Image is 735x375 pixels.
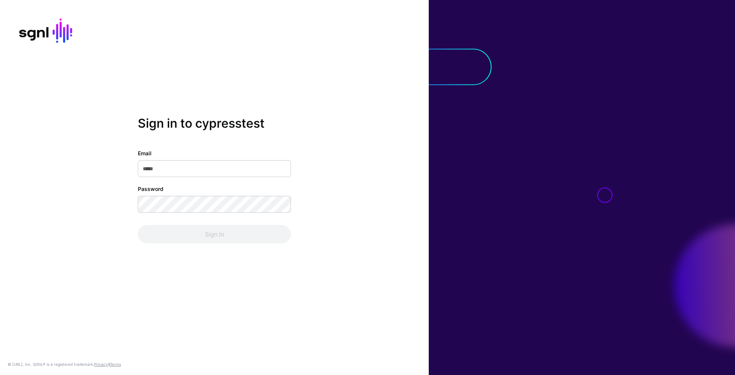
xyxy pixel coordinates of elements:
[138,149,152,157] label: Email
[8,361,121,367] div: © [URL], Inc. SGNL® is a registered trademark. &
[138,116,291,131] h2: Sign in to cypresstest
[94,362,108,367] a: Privacy
[110,362,121,367] a: Terms
[138,185,163,193] label: Password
